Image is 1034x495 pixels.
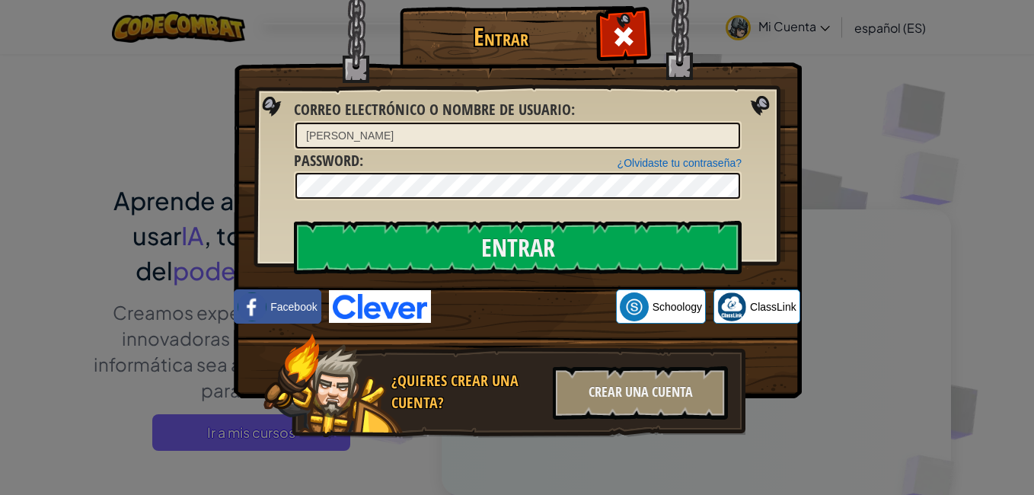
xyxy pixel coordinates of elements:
[553,366,728,420] div: Crear una cuenta
[618,157,742,169] a: ¿Olvidaste tu contraseña?
[294,99,571,120] span: Correo electrónico o nombre de usuario
[270,299,317,315] span: Facebook
[294,221,742,274] input: Entrar
[294,150,363,172] label: :
[294,99,575,121] label: :
[717,292,746,321] img: classlink-logo-small.png
[431,290,616,324] iframe: Botón Iniciar sesión con Google
[329,290,431,323] img: clever-logo-blue.png
[391,370,544,414] div: ¿Quieres crear una cuenta?
[620,292,649,321] img: schoology.png
[653,299,702,315] span: Schoology
[404,24,598,50] h1: Entrar
[750,299,796,315] span: ClassLink
[294,150,359,171] span: Password
[238,292,266,321] img: facebook_small.png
